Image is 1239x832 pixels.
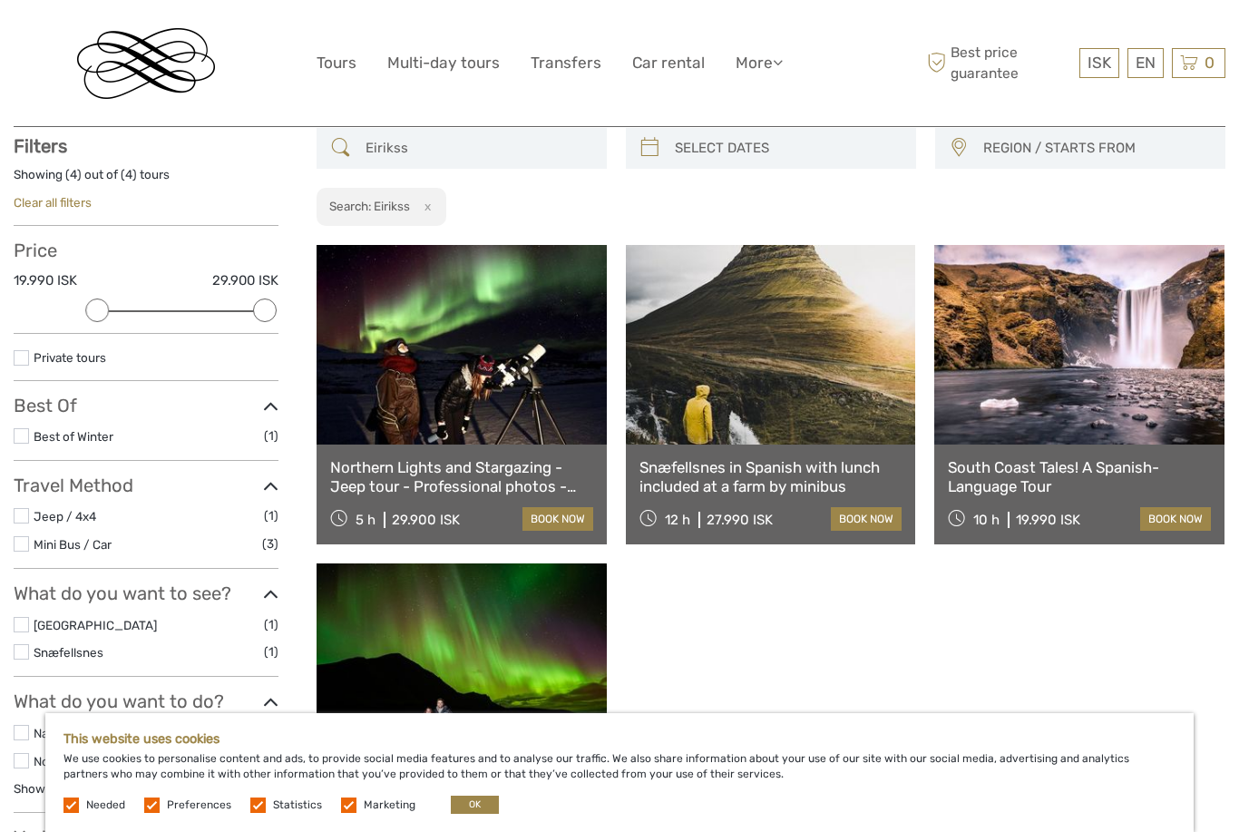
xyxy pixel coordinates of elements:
label: 4 [125,166,132,183]
a: Northern Lights and Stargazing - Jeep tour - Professional photos - Free re-run [330,458,593,495]
a: Jeep / 4x4 [34,509,96,524]
div: Showing ( ) out of ( ) tours [14,166,278,194]
a: Car rental [632,50,705,76]
a: Snæfellsnes [34,645,103,660]
h3: What do you want to do? [14,690,278,712]
button: x [413,197,437,216]
span: (1) [264,426,278,446]
span: 12 h [665,512,690,528]
button: Open LiveChat chat widget [209,28,230,50]
strong: Filters [14,135,67,157]
a: More [736,50,783,76]
a: book now [1140,507,1211,531]
img: Reykjavik Residence [77,28,215,99]
label: Statistics [273,798,322,813]
span: (1) [264,505,278,526]
div: 27.990 ISK [707,512,773,528]
span: ISK [1088,54,1111,72]
a: [GEOGRAPHIC_DATA] [34,618,157,632]
a: Transfers [531,50,601,76]
a: Show all [14,781,60,796]
button: REGION / STARTS FROM [975,133,1216,163]
a: Snæfellsnes in Spanish with lunch included at a farm by minibus [639,458,902,495]
a: book now [522,507,593,531]
label: 19.990 ISK [14,271,77,290]
label: 29.900 ISK [212,271,278,290]
span: Best price guarantee [922,43,1075,83]
a: South Coast Tales! A Spanish-Language Tour [948,458,1211,495]
h3: Price [14,240,278,261]
a: Multi-day tours [387,50,500,76]
div: We use cookies to personalise content and ads, to provide social media features and to analyse ou... [45,713,1194,832]
a: Mini Bus / Car [34,537,112,552]
a: Northern Lights [34,754,122,768]
button: OK [451,796,499,814]
label: 4 [70,166,77,183]
h3: Travel Method [14,475,278,496]
a: book now [831,507,902,531]
p: We're away right now. Please check back later! [25,32,205,46]
a: Best of Winter [34,429,113,444]
h3: What do you want to see? [14,582,278,604]
span: (1) [264,614,278,635]
label: Marketing [364,798,415,813]
label: Preferences [167,798,231,813]
label: Needed [86,798,125,813]
h3: Best Of [14,395,278,416]
a: Nature & Scenery [34,726,132,740]
input: SEARCH [358,132,598,164]
div: 19.990 ISK [1016,512,1080,528]
a: Private tours [34,350,106,365]
div: 29.900 ISK [392,512,460,528]
span: 10 h [973,512,1000,528]
a: Clear all filters [14,195,92,210]
span: (3) [262,533,278,554]
span: 0 [1202,54,1217,72]
span: (1) [264,641,278,662]
h5: This website uses cookies [63,731,1176,747]
a: Tours [317,50,356,76]
h2: Search: Eirikss [329,199,410,213]
div: EN [1127,48,1164,78]
span: 5 h [356,512,376,528]
input: SELECT DATES [668,132,907,164]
